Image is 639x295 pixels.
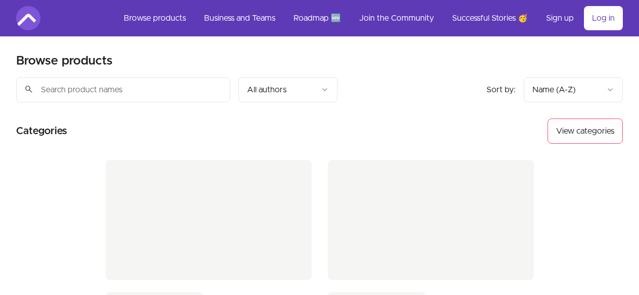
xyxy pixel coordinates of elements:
nav: Main [116,6,623,30]
span: Sort by: [486,86,516,94]
h2: Categories [16,119,67,144]
button: Product sort options [524,77,623,102]
button: View categories [548,119,623,144]
a: Business and Teams [196,6,283,30]
a: Log in [584,6,623,30]
button: Filter by author [238,77,337,102]
img: Amigoscode logo [16,6,40,30]
h2: Browse products [16,53,113,69]
a: Join the Community [351,6,442,30]
a: Successful Stories 🥳 [444,6,536,30]
a: Browse products [116,6,194,30]
a: Roadmap 🆕 [285,6,349,30]
a: Sign up [538,6,582,30]
span: search [24,82,33,96]
input: Search product names [16,77,230,102]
